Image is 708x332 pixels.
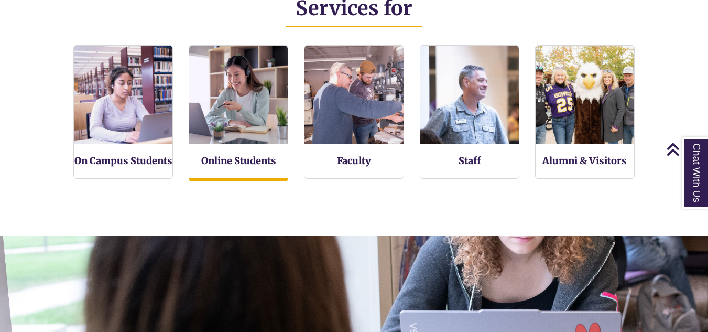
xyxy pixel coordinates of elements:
a: Online Students [201,155,276,167]
a: Back to Top [666,142,705,156]
img: On Campus Students Services [74,46,172,144]
img: Staff Services [420,46,519,144]
img: Faculty Resources [304,46,403,144]
a: Staff [459,155,481,167]
a: On Campus Students [74,155,172,167]
img: Alumni and Visitors Services [536,46,634,144]
a: Faculty [337,155,371,167]
a: Alumni & Visitors [542,155,627,167]
img: Online Students Services [189,46,288,144]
